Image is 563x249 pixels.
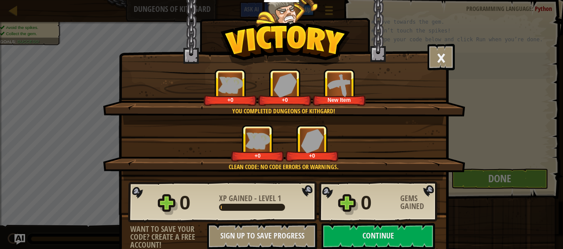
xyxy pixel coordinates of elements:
[314,97,364,103] div: New Item
[257,193,278,204] span: Level
[260,97,310,103] div: +0
[205,97,255,103] div: +0
[400,195,440,210] div: Gems Gained
[245,132,270,149] img: XP Gained
[287,152,337,159] div: +0
[145,162,422,171] div: Clean code: no code errors or warnings.
[278,193,281,204] span: 1
[145,107,422,115] div: You completed Dungeons of Kithgard!
[219,195,281,202] div: -
[274,73,296,97] img: Gems Gained
[130,225,207,249] div: Want to save your code? Create a free account!
[301,129,324,153] img: Gems Gained
[361,189,395,217] div: 0
[428,44,455,70] button: ×
[219,193,254,204] span: XP Gained
[327,73,351,97] img: New Item
[179,189,214,217] div: 0
[233,152,282,159] div: +0
[218,76,243,94] img: XP Gained
[220,22,350,66] img: Victory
